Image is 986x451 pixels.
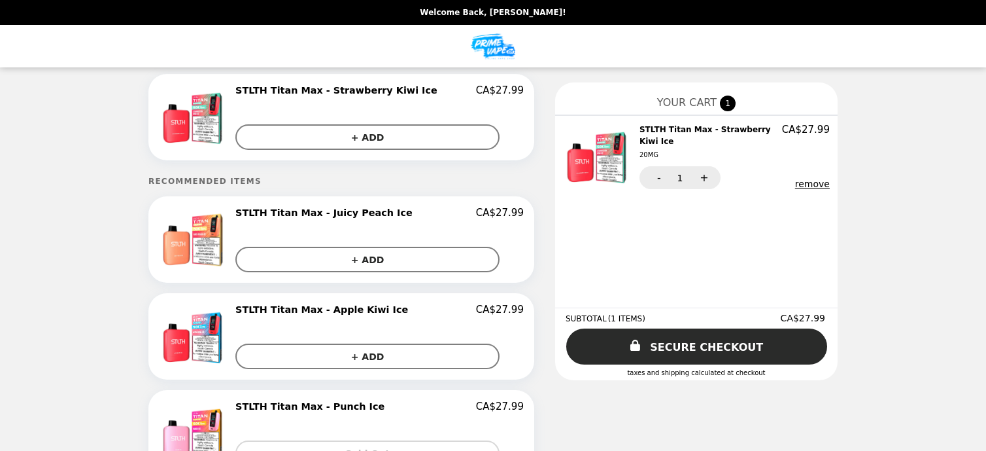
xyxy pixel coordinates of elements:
button: + ADD [235,124,500,150]
p: CA$27.99 [476,207,524,219]
span: 1 [677,173,683,183]
span: CA$27.99 [781,313,827,323]
img: STLTH Titan Max - Strawberry Kiwi Ice [161,84,229,150]
button: + ADD [235,344,500,369]
p: CA$27.99 [476,84,524,96]
button: + ADD [235,247,500,272]
button: + [685,166,721,189]
h2: STLTH Titan Max - Apple Kiwi Ice [235,304,413,316]
button: remove [795,179,830,189]
img: Brand Logo [469,33,517,60]
span: YOUR CART [657,96,717,109]
h2: STLTH Titan Max - Strawberry Kiwi Ice [639,124,782,161]
div: 20MG [639,149,777,161]
span: ( 1 ITEMS ) [608,314,645,323]
h5: Recommended Items [148,177,534,186]
button: - [639,166,675,189]
img: STLTH Titan Max - Strawberry Kiwi Ice [565,124,634,189]
img: STLTH Titan Max - Juicy Peach Ice [161,207,230,272]
span: SUBTOTAL [566,314,608,323]
img: STLTH Titan Max - Apple Kiwi Ice [161,304,229,369]
div: Taxes and Shipping calculated at checkout [566,369,827,376]
p: CA$27.99 [476,401,524,412]
a: SECURE CHECKOUT [566,329,827,365]
p: Welcome Back, [PERSON_NAME]! [420,8,566,17]
p: CA$27.99 [476,304,524,316]
p: CA$27.99 [782,124,830,135]
h2: STLTH Titan Max - Punch Ice [235,401,390,412]
span: 1 [720,96,736,111]
h2: STLTH Titan Max - Strawberry Kiwi Ice [235,84,443,96]
h2: STLTH Titan Max - Juicy Peach Ice [235,207,418,219]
